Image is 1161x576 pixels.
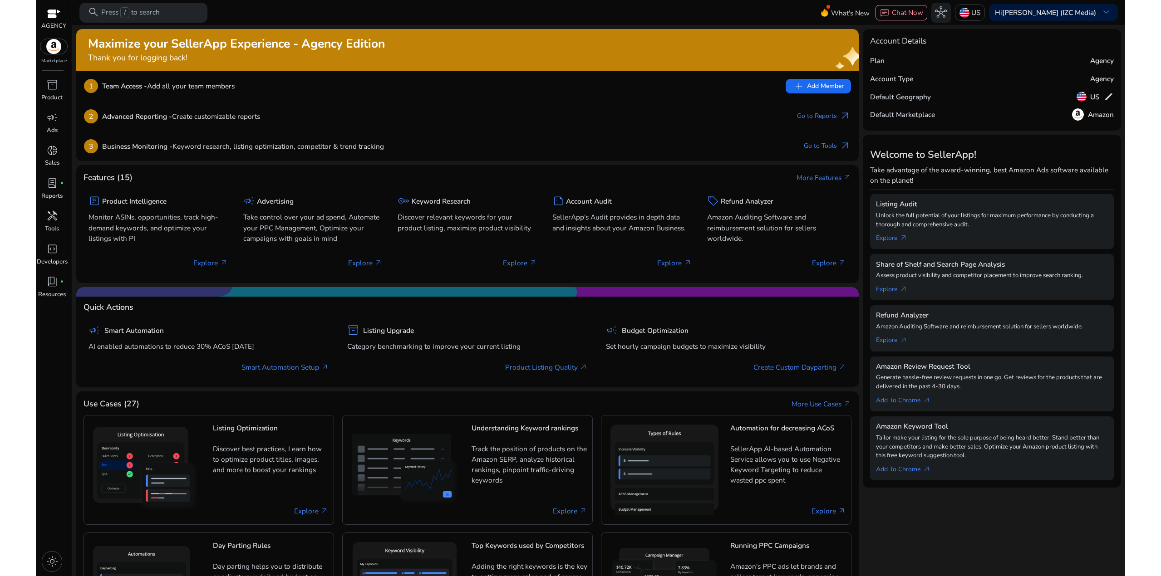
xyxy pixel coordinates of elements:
[793,80,805,92] span: add
[606,324,618,336] span: campaign
[102,111,260,122] p: Create customizable reports
[876,211,1108,229] p: Unlock the full potential of your listings for maximum performance by conducting a thorough and c...
[41,192,63,201] p: Reports
[843,174,851,182] span: arrow_outward
[579,507,587,515] span: arrow_outward
[831,5,870,21] span: What's New
[684,259,692,267] span: arrow_outward
[1077,92,1087,102] img: us.svg
[880,8,890,18] span: chat
[876,280,915,294] a: Explorearrow_outward
[102,197,167,205] h5: Product Intelligence
[876,434,1108,460] p: Tailor make your listing for the sole purpose of being heard better. Stand better than your compe...
[101,7,160,18] p: Press to search
[870,111,935,119] h5: Default Marketplace
[89,324,100,336] span: campaign
[36,208,68,241] a: handymanTools
[89,423,205,517] img: Listing Optimization
[89,341,329,351] p: AI enabled automations to reduce 30% ACoS [DATE]
[472,424,587,440] h5: Understanding Keyword rankings
[84,399,139,409] h4: Use Cases (27)
[876,229,915,243] a: Explorearrow_outward
[876,5,927,20] button: chatChat Now
[89,195,100,207] span: package
[529,259,537,267] span: arrow_outward
[580,363,588,371] span: arrow_outward
[36,110,68,142] a: campaignAds
[1090,93,1100,101] h5: US
[505,362,588,372] a: Product Listing Quality
[870,93,931,101] h5: Default Geography
[320,507,329,515] span: arrow_outward
[88,37,385,51] h2: Maximize your SellerApp Experience - Agency Edition
[347,341,588,351] p: Category benchmarking to improve your current listing
[870,57,885,65] h5: Plan
[606,420,722,519] img: Automation for decreasing ACoS
[60,181,64,185] span: fiber_manual_record
[900,285,908,293] span: arrow_outward
[606,341,846,351] p: Set hourly campaign budgets to maximize visibility
[60,280,64,284] span: fiber_manual_record
[995,9,1096,16] p: Hi
[412,197,471,205] h5: Keyword Research
[84,109,98,123] p: 2
[213,542,329,557] h5: Day Parting Rules
[876,271,1108,280] p: Assess product visibility and competitor placement to improve search ranking.
[46,177,58,189] span: lab_profile
[213,424,329,440] h5: Listing Optimization
[220,259,228,267] span: arrow_outward
[753,362,846,372] a: Create Custom Dayparting
[553,506,587,516] a: Explore
[838,363,846,371] span: arrow_outward
[1072,108,1084,120] img: amazon.svg
[46,112,58,123] span: campaign
[1100,6,1112,18] span: keyboard_arrow_down
[398,212,537,233] p: Discover relevant keywords for your product listing, maximize product visibility
[102,81,147,91] b: Team Access -
[1090,75,1114,83] h5: Agency
[88,6,99,18] span: search
[37,258,68,267] p: Developers
[472,542,587,557] h5: Top Keywords used by Competitors
[374,259,383,267] span: arrow_outward
[241,362,329,372] a: Smart Automation Setup
[552,212,692,233] p: SellerApp's Audit provides in depth data and insights about your Amazon Business.
[876,200,1108,208] h5: Listing Audit
[876,311,1108,319] h5: Refund Analyzer
[812,258,846,268] p: Explore
[88,53,385,63] h4: Thank you for logging back!
[41,58,67,64] p: Marketplace
[876,260,1108,268] h5: Share of Shelf and Search Page Analysis
[707,212,847,243] p: Amazon Auditing Software and reimbursement solution for sellers worldwide.
[838,259,846,267] span: arrow_outward
[923,465,931,473] span: arrow_outward
[923,396,931,405] span: arrow_outward
[971,5,980,20] p: US
[1104,92,1114,102] span: edit
[657,258,692,268] p: Explore
[347,324,359,336] span: inventory_2
[41,22,66,31] p: AGENCY
[46,276,58,288] span: book_4
[730,444,846,485] p: SellerApp AI-based Automation Service allows you to use Negative Keyword Targeting to reduce wast...
[84,79,98,93] p: 1
[46,210,58,222] span: handyman
[900,337,908,345] span: arrow_outward
[45,159,59,168] p: Sales
[363,327,414,335] h5: Listing Upgrade
[876,362,1108,371] h5: Amazon Review Request Tool
[892,8,923,17] span: Chat Now
[797,109,851,123] a: Go to Reportsarrow_outward
[797,172,851,183] a: More Featuresarrow_outward
[398,195,409,207] span: key
[838,507,846,515] span: arrow_outward
[84,173,133,182] h4: Features (15)
[730,542,846,557] h5: Running PPC Campaigns
[47,126,58,135] p: Ads
[552,195,564,207] span: summarize
[257,197,294,205] h5: Advertising
[294,506,329,516] a: Explore
[104,327,164,335] h5: Smart Automation
[243,212,383,243] p: Take control over your ad spend, Automate your PPC Management, Optimize your campaigns with goals...
[1002,8,1096,17] b: [PERSON_NAME] (IZC Media)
